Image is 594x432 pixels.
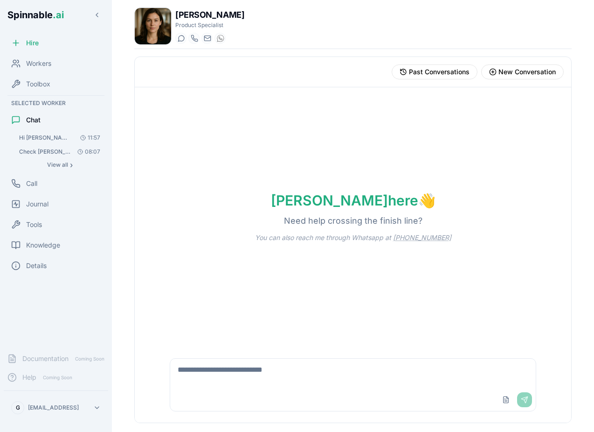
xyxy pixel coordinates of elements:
[175,8,244,21] h1: [PERSON_NAME]
[135,8,171,44] img: Amelia Green
[53,9,64,21] span: .ai
[418,192,435,209] span: wave
[40,373,75,382] span: Coming Soon
[19,148,72,156] span: Check Gil's calendar for today and identify any external meetings (attendees without @spinnable.a...
[392,64,477,79] button: View past conversations
[188,33,200,44] button: Start a call with Amelia Green
[214,33,226,44] button: WhatsApp
[7,398,104,417] button: G[EMAIL_ADDRESS]
[22,354,69,363] span: Documentation
[409,67,470,77] span: Past Conversations
[175,33,186,44] button: Start a chat with Amelia Green
[498,67,556,77] span: New Conversation
[393,234,451,241] a: [PHONE_NUMBER]
[201,33,213,44] button: Send email to amelia.green@getspinnable.ai
[26,261,47,270] span: Details
[26,199,48,209] span: Journal
[74,148,100,156] span: 08:07
[26,38,39,48] span: Hire
[256,192,450,209] h1: [PERSON_NAME] here
[26,79,50,89] span: Toolbox
[15,145,104,158] button: Open conversation: Check Gil's calendar for today and identify any external meetings (attendees w...
[217,35,224,42] img: WhatsApp
[26,241,60,250] span: Knowledge
[175,21,244,29] p: Product Specialist
[269,214,437,227] p: Need help crossing the finish line?
[26,220,42,229] span: Tools
[26,115,41,125] span: Chat
[240,233,466,242] p: You can also reach me through Whatsapp at
[47,161,68,169] span: View all
[26,59,51,68] span: Workers
[28,404,79,411] p: [EMAIL_ADDRESS]
[26,179,37,188] span: Call
[70,161,73,169] span: ›
[76,134,100,142] span: 11:57
[15,159,104,170] button: Show all conversations
[4,98,108,109] div: Selected Worker
[72,354,107,363] span: Coming Soon
[16,404,20,411] span: G
[481,64,564,79] button: Start new conversation
[15,131,104,144] button: Open conversation: Hi Amelia! How do you think spinnable could be used in a boutique hotel?
[22,373,36,382] span: Help
[19,134,72,142] span: Hi Amelia! How do you think spinnable could be used in a boutique hotel?: Hi Gil! Great question ...
[7,9,64,21] span: Spinnable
